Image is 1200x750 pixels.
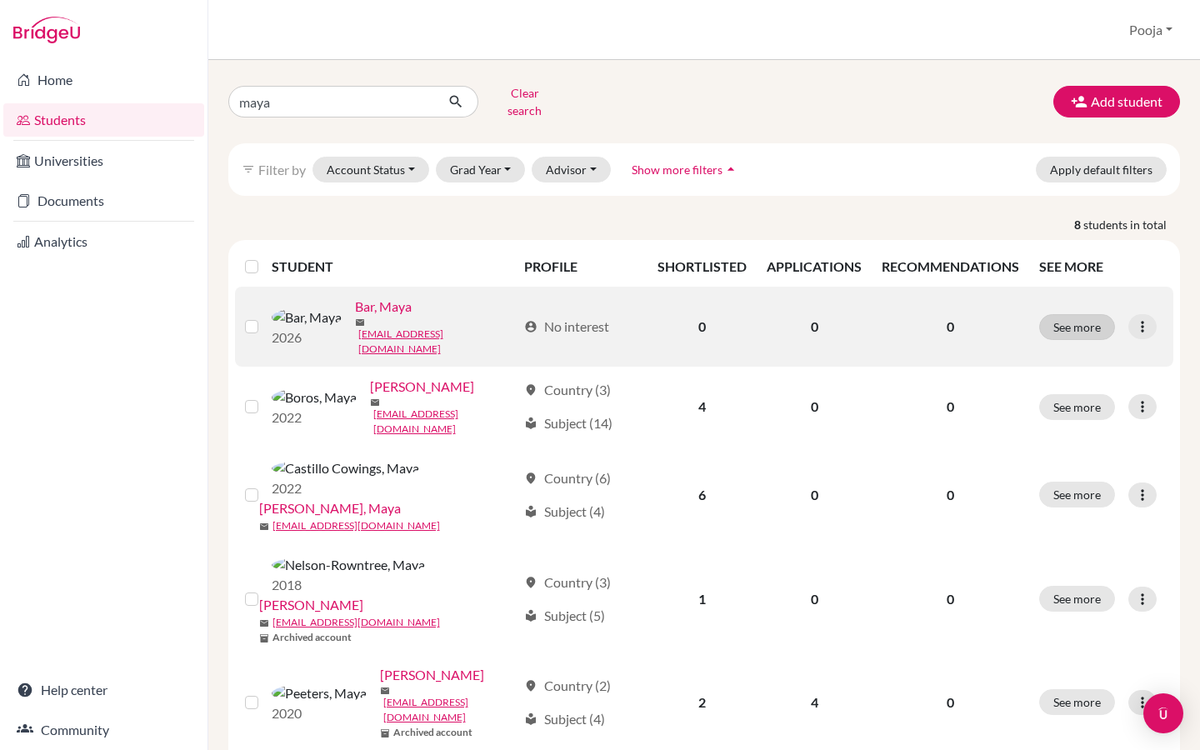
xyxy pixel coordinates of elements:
[272,458,419,478] img: Castillo Cowings, Maya
[1029,247,1173,287] th: SEE MORE
[272,407,357,427] p: 2022
[524,472,537,485] span: location_on
[882,589,1019,609] p: 0
[882,485,1019,505] p: 0
[272,247,515,287] th: STUDENT
[882,692,1019,712] p: 0
[757,287,872,367] td: 0
[436,157,526,182] button: Grad Year
[524,572,611,592] div: Country (3)
[524,609,537,622] span: local_library
[259,595,363,615] a: [PERSON_NAME]
[3,225,204,258] a: Analytics
[524,709,605,729] div: Subject (4)
[380,728,390,738] span: inventory_2
[259,618,269,628] span: mail
[272,575,425,595] p: 2018
[1039,586,1115,612] button: See more
[524,468,611,488] div: Country (6)
[524,320,537,333] span: account_circle
[647,367,757,447] td: 4
[647,447,757,543] td: 6
[757,247,872,287] th: APPLICATIONS
[272,478,419,498] p: 2022
[478,80,571,123] button: Clear search
[757,543,872,655] td: 0
[3,184,204,217] a: Documents
[3,63,204,97] a: Home
[393,725,472,740] b: Archived account
[259,498,401,518] a: [PERSON_NAME], Maya
[373,407,517,437] a: [EMAIL_ADDRESS][DOMAIN_NAME]
[259,633,269,643] span: inventory_2
[272,683,367,703] img: Peeters, Maya
[13,17,80,43] img: Bridge-U
[312,157,429,182] button: Account Status
[524,317,609,337] div: No interest
[524,413,612,433] div: Subject (14)
[524,380,611,400] div: Country (3)
[1039,394,1115,420] button: See more
[757,367,872,447] td: 0
[524,383,537,397] span: location_on
[647,247,757,287] th: SHORTLISTED
[882,317,1019,337] p: 0
[272,555,425,575] img: Nelson-Rowntree, Maya
[617,157,753,182] button: Show more filtersarrow_drop_up
[380,686,390,696] span: mail
[258,162,306,177] span: Filter by
[383,695,517,725] a: [EMAIL_ADDRESS][DOMAIN_NAME]
[272,387,357,407] img: Boros, Maya
[259,522,269,532] span: mail
[370,397,380,407] span: mail
[1143,693,1183,733] div: Open Intercom Messenger
[524,606,605,626] div: Subject (5)
[272,630,352,645] b: Archived account
[757,655,872,750] td: 4
[524,676,611,696] div: Country (2)
[1074,216,1083,233] strong: 8
[514,247,647,287] th: PROFILE
[3,713,204,747] a: Community
[3,673,204,707] a: Help center
[355,317,365,327] span: mail
[632,162,722,177] span: Show more filters
[1039,314,1115,340] button: See more
[1036,157,1167,182] button: Apply default filters
[1039,482,1115,507] button: See more
[272,703,367,723] p: 2020
[524,679,537,692] span: location_on
[647,655,757,750] td: 2
[524,502,605,522] div: Subject (4)
[242,162,255,176] i: filter_list
[272,615,440,630] a: [EMAIL_ADDRESS][DOMAIN_NAME]
[524,417,537,430] span: local_library
[1053,86,1180,117] button: Add student
[882,397,1019,417] p: 0
[228,86,435,117] input: Find student by name...
[272,327,342,347] p: 2026
[1083,216,1180,233] span: students in total
[757,447,872,543] td: 0
[647,287,757,367] td: 0
[380,665,484,685] a: [PERSON_NAME]
[524,576,537,589] span: location_on
[358,327,517,357] a: [EMAIL_ADDRESS][DOMAIN_NAME]
[722,161,739,177] i: arrow_drop_up
[524,712,537,726] span: local_library
[524,505,537,518] span: local_library
[370,377,474,397] a: [PERSON_NAME]
[355,297,412,317] a: Bar, Maya
[872,247,1029,287] th: RECOMMENDATIONS
[647,543,757,655] td: 1
[3,103,204,137] a: Students
[3,144,204,177] a: Universities
[1039,689,1115,715] button: See more
[532,157,611,182] button: Advisor
[272,518,440,533] a: [EMAIL_ADDRESS][DOMAIN_NAME]
[272,307,342,327] img: Bar, Maya
[1122,14,1180,46] button: Pooja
